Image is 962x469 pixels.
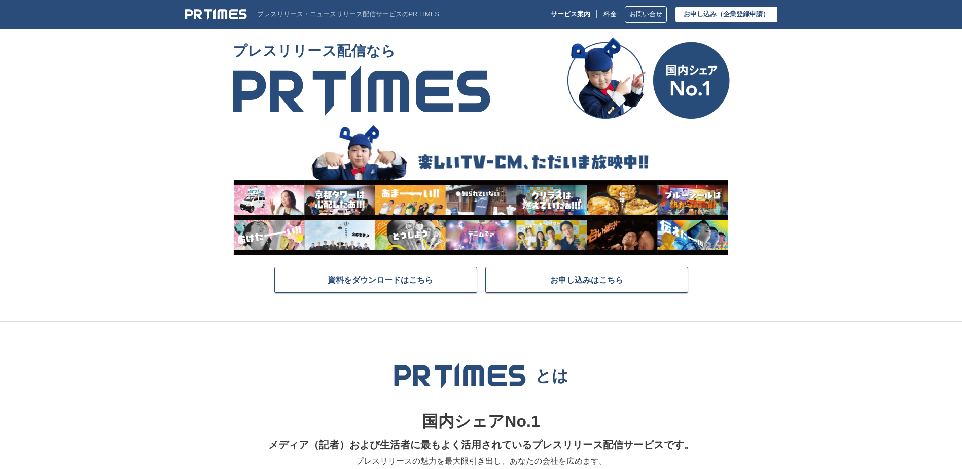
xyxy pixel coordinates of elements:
[328,275,433,285] span: 資料をダウンロードはこちら
[603,11,617,18] a: 料金
[233,123,728,255] img: 楽しいTV-CM、ただいま放映中!!
[717,10,769,18] span: （企業登録申請）
[233,37,490,65] span: プレスリリース配信なら
[185,8,247,20] img: PR TIMES
[233,65,490,116] img: PR TIMES
[239,455,724,468] p: プレスリリースの魅力を最大限引き出し、あなたの会社を広めます。
[551,11,590,18] p: サービス案内
[239,409,724,434] p: 国内シェアNo.1
[274,267,477,293] a: 資料をダウンロードはこちら
[625,6,667,23] a: お問い合せ
[394,362,526,388] img: PR TIMES
[239,434,724,455] p: メディア（記者）および生活者に最もよく活用されているプレスリリース配信サービスです。
[485,267,688,293] a: お申し込みはこちら
[675,7,777,22] a: お申し込み（企業登録申請）
[535,365,568,385] p: とは
[257,11,439,18] p: プレスリリース・ニュースリリース配信サービスのPR TIMES
[567,37,730,119] img: 国内シェア No.1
